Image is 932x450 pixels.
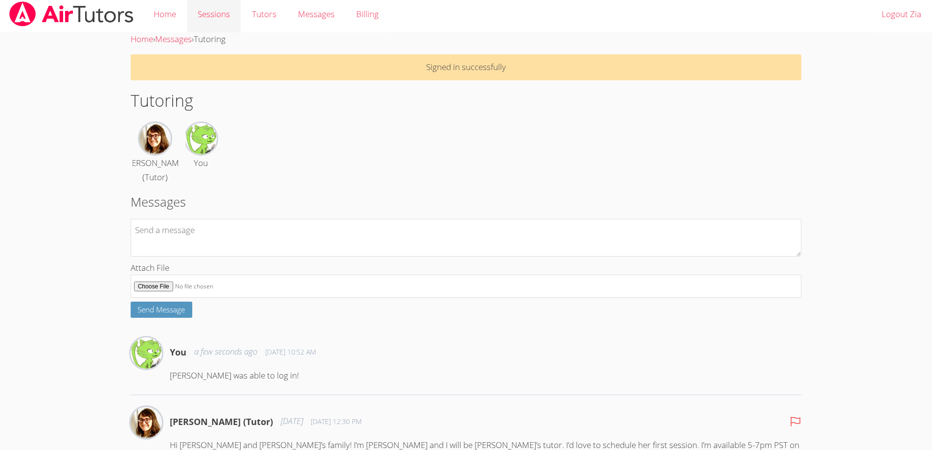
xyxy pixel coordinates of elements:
[194,345,257,359] span: a few seconds ago
[124,156,186,185] div: [PERSON_NAME] (Tutor)
[185,123,217,154] img: Zia Levesque
[311,417,362,426] span: [DATE] 12:30 PM
[8,1,135,26] img: airtutors_banner-c4298cdbf04f3fff15de1276eac7730deb9818008684d7c2e4769d2f7ddbe033.png
[298,8,335,20] span: Messages
[131,54,802,80] p: Signed in successfully
[170,415,273,428] h4: [PERSON_NAME] (Tutor)
[131,262,169,273] span: Attach File
[131,407,162,438] img: Elisa Akpo-Esambe
[170,345,186,359] h4: You
[194,33,226,45] span: Tutoring
[131,88,802,113] h1: Tutoring
[131,337,162,369] img: Zia Levesque
[131,32,802,47] div: › ›
[194,156,208,170] div: You
[170,369,802,383] p: [PERSON_NAME] was able to log in!
[265,347,316,357] span: [DATE] 10:52 AM
[131,192,802,211] h2: Messages
[137,305,185,314] span: Send Message
[155,33,192,45] a: Messages
[131,302,193,318] button: Send Message
[131,33,153,45] a: Home
[139,123,171,154] img: Elisa Akpo-Esambe
[131,275,802,298] input: Attach File
[281,414,303,428] span: [DATE]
